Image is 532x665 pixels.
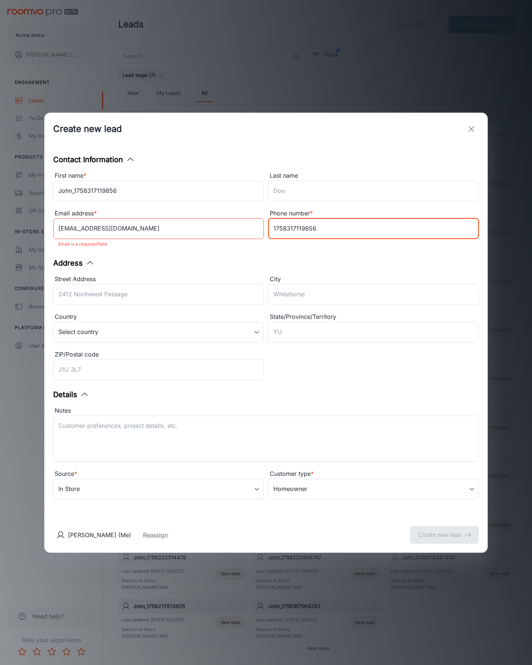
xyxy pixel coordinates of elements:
div: ZIP/Postal code [53,350,264,359]
div: Email address [53,209,264,218]
div: First name [53,171,264,181]
div: Phone number [268,209,479,218]
div: Country [53,312,264,322]
input: YU [268,322,479,342]
input: J1U 3L7 [53,359,264,380]
input: 2412 Northwest Passage [53,284,264,305]
input: Doe [268,181,479,201]
div: Customer type [268,469,479,479]
button: Reassign [143,531,168,539]
div: Street Address [53,274,264,284]
div: City [268,274,479,284]
button: Contact Information [53,154,135,165]
div: Last name [268,171,479,181]
div: Homeowner [268,479,479,499]
p: Email is a required field [58,240,259,249]
div: Source [53,469,264,479]
h1: Create new lead [53,122,122,136]
div: Notes [53,406,479,416]
input: Whitehorse [268,284,479,305]
div: State/Province/Territory [268,312,479,322]
input: +1 439-123-4567 [268,218,479,239]
div: In Store [53,479,264,499]
button: exit [464,122,479,136]
div: Select country [53,322,264,342]
p: [PERSON_NAME] (Me) [68,531,131,539]
input: myname@example.com [53,218,264,239]
button: Address [53,258,95,269]
button: Details [53,389,89,400]
input: John [53,181,264,201]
